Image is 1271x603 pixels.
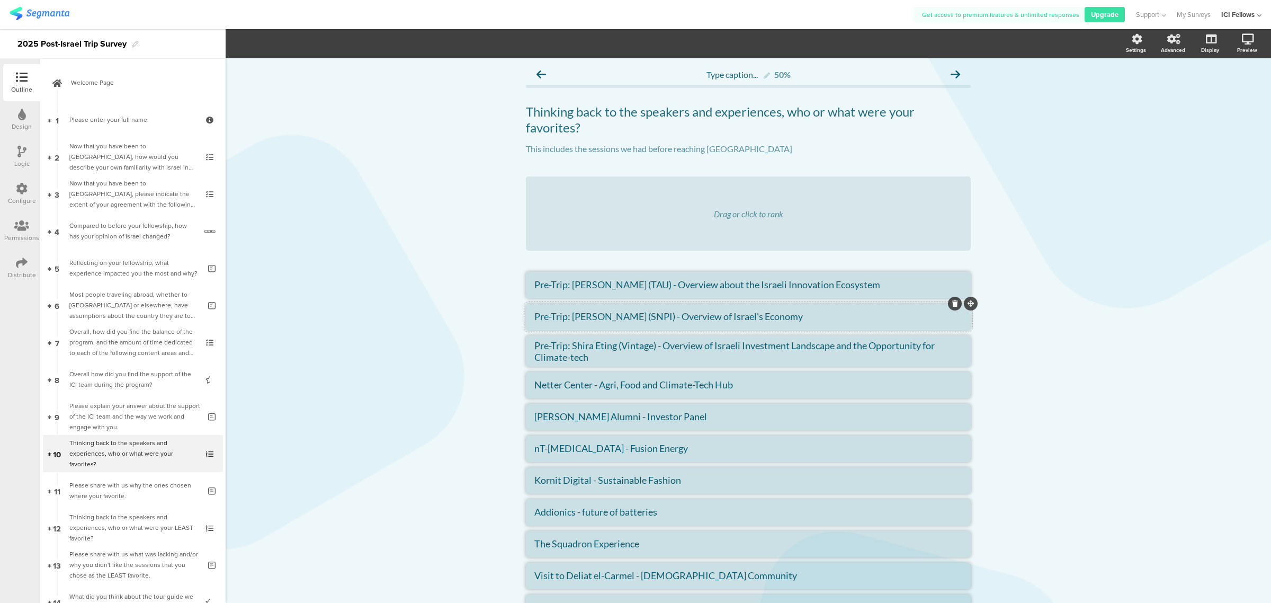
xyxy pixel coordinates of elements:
span: Support [1136,10,1159,20]
a: 6 Most people traveling abroad, whether to [GEOGRAPHIC_DATA] or elsewhere, have assumptions about... [43,287,223,324]
div: 50% [774,69,791,79]
a: 7 Overall, how did you find the balance of the program, and the amount of time dedicated to each ... [43,324,223,361]
div: Overall, how did you find the balance of the program, and the amount of time dedicated to each of... [69,326,196,358]
span: 4 [55,225,59,237]
div: Outline [11,85,32,94]
a: 11 Please share with us why the ones chosen where your favorite. [43,472,223,509]
div: Thinking back to the speakers and experiences, who or what were your favorites? [69,438,196,469]
span: 7 [55,336,59,348]
a: 8 Overall how did you find the support of the ICI team during the program? [43,361,223,398]
div: Advanced [1161,46,1185,54]
div: Compared to before your fellowship, how has your opinion of Israel changed? [69,220,196,242]
span: 9 [55,411,59,422]
div: Please share with us what was lacking and/or why you didn't like the sessions that you chose as t... [69,549,200,581]
div: Settings [1126,46,1146,54]
div: 2025 Post-Israel Trip Survey [17,36,127,52]
span: 5 [55,262,59,274]
div: Distribute [8,270,36,280]
a: 1 Please enter your full name: [43,101,223,138]
div: Please share with us why the ones chosen where your favorite. [69,480,200,501]
p: Thinking back to the speakers and experiences, who or what were your favorites? [526,104,971,136]
div: Please explain your answer about the support of the ICI team and the way we work and engage with ... [69,401,200,432]
div: Drag or click to rank [714,209,783,219]
span: 12 [53,522,61,534]
span: 13 [53,559,61,571]
div: Most people traveling abroad, whether to Israel or elsewhere, have assumptions about the country ... [69,289,200,321]
a: 9 Please explain your answer about the support of the ICI team and the way we work and engage wit... [43,398,223,435]
span: 1 [56,114,59,126]
span: 6 [55,299,59,311]
div: Now that you have been to Israel, please indicate the extent of your agreement with the following... [69,178,196,210]
div: Now that you have been to Israel, how would you describe your own familiarity with Israel in term... [69,141,196,173]
a: 12 Thinking back to the speakers and experiences, who or what were your LEAST favorite? [43,509,223,546]
span: 11 [54,485,60,496]
div: Configure [8,196,36,206]
span: Welcome Page [71,77,207,88]
div: Display [1201,46,1219,54]
a: 4 Compared to before your fellowship, how has your opinion of Israel changed? [43,212,223,250]
div: Thinking back to the speakers and experiences, who or what were your LEAST favorite? [69,512,196,544]
div: Design [12,122,32,131]
a: 10 Thinking back to the speakers and experiences, who or what were your favorites? [43,435,223,472]
span: 3 [55,188,59,200]
span: 10 [53,448,61,459]
div: Preview [1237,46,1257,54]
div: Overall how did you find the support of the ICI team during the program? [69,369,196,390]
div: ICI Fellows [1221,10,1255,20]
a: 2 Now that you have been to [GEOGRAPHIC_DATA], how would you describe your own familiarity with I... [43,138,223,175]
div: Logic [14,159,30,169]
a: 3 Now that you have been to [GEOGRAPHIC_DATA], please indicate the extent of your agreement with ... [43,175,223,212]
span: Get access to premium features & unlimited responses [922,10,1079,20]
a: 5 Reflecting on your fellowship, what experience impacted you the most and why? [43,250,223,287]
img: segmanta logo [10,7,69,20]
a: Welcome Page [43,64,223,101]
span: Type caption... [706,69,758,79]
span: 2 [55,151,59,163]
p: This includes the sessions we had before reaching [GEOGRAPHIC_DATA] [526,144,971,154]
div: Reflecting on your fellowship, what experience impacted you the most and why? [69,258,200,279]
div: Permissions [4,233,39,243]
span: Upgrade [1091,10,1118,20]
span: 8 [55,374,59,385]
div: Please enter your full name: [69,114,196,125]
a: 13 Please share with us what was lacking and/or why you didn't like the sessions that you chose a... [43,546,223,583]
